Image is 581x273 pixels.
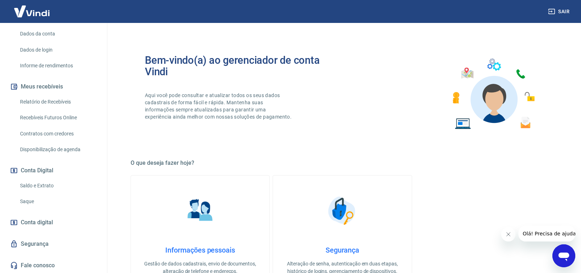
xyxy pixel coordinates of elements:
a: Saque [17,194,98,209]
span: Olá! Precisa de ajuda? [4,5,60,11]
h4: Segurança [284,246,400,254]
a: Saldo e Extrato [17,178,98,193]
h2: Bem-vindo(a) ao gerenciador de conta Vindi [145,54,342,77]
iframe: Fechar mensagem [501,227,516,241]
iframe: Botão para abrir a janela de mensagens [552,244,575,267]
a: Contratos com credores [17,126,98,141]
a: Segurança [9,236,98,252]
a: Dados de login [17,43,98,57]
a: Conta digital [9,215,98,230]
a: Disponibilização de agenda [17,142,98,157]
button: Conta Digital [9,163,98,178]
img: Informações pessoais [182,193,218,229]
a: Dados da conta [17,27,98,41]
iframe: Mensagem da empresa [518,226,575,241]
button: Meus recebíveis [9,79,98,95]
img: Segurança [324,193,360,229]
a: Informe de rendimentos [17,58,98,73]
button: Sair [547,5,572,18]
h4: Informações pessoais [142,246,258,254]
img: Vindi [9,0,55,22]
h5: O que deseja fazer hoje? [131,159,554,167]
a: Recebíveis Futuros Online [17,110,98,125]
a: Relatório de Recebíveis [17,95,98,109]
img: Imagem de um avatar masculino com diversos icones exemplificando as funcionalidades do gerenciado... [446,54,540,134]
span: Conta digital [21,217,53,227]
p: Aqui você pode consultar e atualizar todos os seus dados cadastrais de forma fácil e rápida. Mant... [145,92,293,120]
